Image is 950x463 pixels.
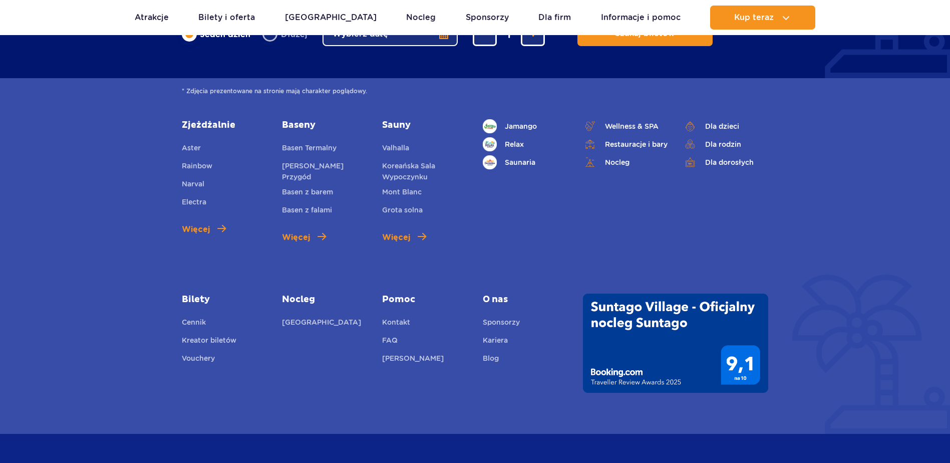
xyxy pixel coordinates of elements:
[182,335,236,349] a: Kreator biletów
[483,353,499,367] a: Blog
[710,6,815,30] button: Kup teraz
[683,155,768,169] a: Dla dorosłych
[282,317,361,331] a: [GEOGRAPHIC_DATA]
[583,155,668,169] a: Nocleg
[135,6,169,30] a: Atrakcje
[483,294,568,306] span: O nas
[683,119,768,133] a: Dla dzieci
[382,204,423,218] a: Grota solna
[382,317,410,331] a: Kontakt
[182,353,215,367] a: Vouchery
[182,119,267,131] a: Zjeżdżalnie
[285,6,377,30] a: [GEOGRAPHIC_DATA]
[282,119,367,131] a: Baseny
[583,119,668,133] a: Wellness & SPA
[198,6,255,30] a: Bilety i oferta
[483,137,568,151] a: Relax
[483,119,568,133] a: Jamango
[382,188,422,196] span: Mont Blanc
[182,160,212,174] a: Rainbow
[382,232,426,244] a: Więcej
[182,223,226,236] a: Więcej
[483,335,508,349] a: Kariera
[282,142,337,156] a: Basen Termalny
[182,162,212,170] span: Rainbow
[734,13,774,22] span: Kup teraz
[505,121,537,132] span: Jamango
[466,6,509,30] a: Sponsorzy
[282,204,332,218] a: Basen z falami
[583,294,768,393] img: Traveller Review Awards 2025' od Booking.com dla Suntago Village - wynik 9.1/10
[382,335,398,349] a: FAQ
[282,186,333,200] a: Basen z barem
[601,6,681,30] a: Informacje i pomoc
[382,186,422,200] a: Mont Blanc
[382,353,444,367] a: [PERSON_NAME]
[182,317,206,331] a: Cennik
[182,144,201,152] span: Aster
[282,232,310,244] span: Więcej
[382,119,467,131] a: Sauny
[282,294,367,306] a: Nocleg
[605,121,659,132] span: Wellness & SPA
[182,142,201,156] a: Aster
[382,232,410,244] span: Więcej
[182,223,210,236] span: Więcej
[538,6,571,30] a: Dla firm
[382,160,467,182] a: Koreańska Sala Wypoczynku
[382,142,409,156] a: Valhalla
[182,294,267,306] a: Bilety
[182,196,206,210] a: Electra
[282,232,326,244] a: Więcej
[483,317,520,331] a: Sponsorzy
[583,137,668,151] a: Restauracje i bary
[182,86,768,96] span: * Zdjęcia prezentowane na stronie mają charakter poglądowy.
[182,178,204,192] a: Narval
[282,160,367,182] a: [PERSON_NAME] Przygód
[406,6,436,30] a: Nocleg
[683,137,768,151] a: Dla rodzin
[382,294,467,306] a: Pomoc
[182,180,204,188] span: Narval
[382,144,409,152] span: Valhalla
[483,155,568,169] a: Saunaria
